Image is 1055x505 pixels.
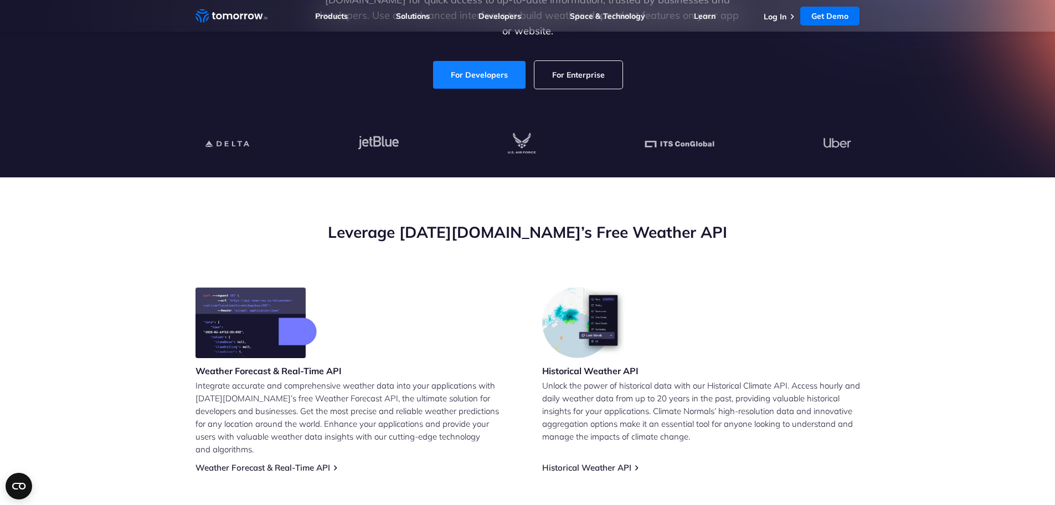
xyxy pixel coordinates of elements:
a: Developers [478,11,521,21]
h2: Leverage [DATE][DOMAIN_NAME]’s Free Weather API [195,222,860,243]
a: Learn [694,11,716,21]
a: Products [315,11,348,21]
a: Log In [764,12,786,22]
a: Home link [195,8,267,24]
p: Integrate accurate and comprehensive weather data into your applications with [DATE][DOMAIN_NAME]... [195,379,513,456]
a: For Enterprise [534,61,622,89]
h3: Weather Forecast & Real-Time API [195,365,342,377]
a: Solutions [396,11,430,21]
a: Weather Forecast & Real-Time API [195,462,330,473]
button: Open CMP widget [6,473,32,499]
h3: Historical Weather API [542,365,639,377]
a: Get Demo [800,7,860,25]
a: For Developers [433,61,526,89]
a: Historical Weather API [542,462,631,473]
p: Unlock the power of historical data with our Historical Climate API. Access hourly and daily weat... [542,379,860,443]
a: Space & Technology [570,11,645,21]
